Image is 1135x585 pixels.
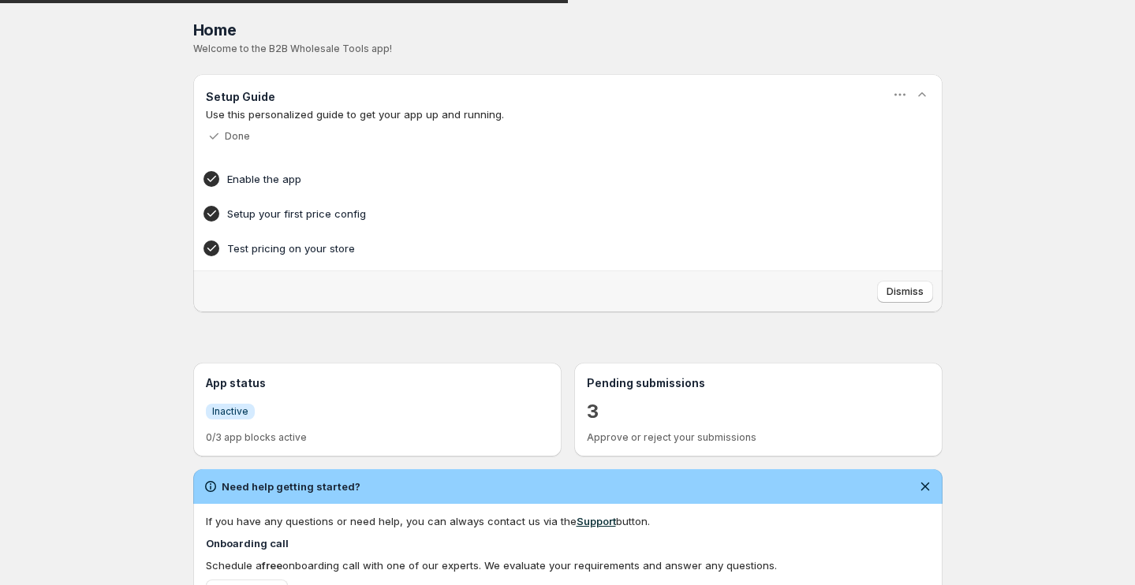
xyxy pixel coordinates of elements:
a: 3 [587,399,599,424]
div: Schedule a onboarding call with one of our experts. We evaluate your requirements and answer any ... [206,557,930,573]
button: Dismiss notification [914,475,936,497]
p: Approve or reject your submissions [587,431,930,444]
p: 0/3 app blocks active [206,431,549,444]
span: Dismiss [887,285,924,298]
h4: Onboarding call [206,535,930,551]
p: Done [225,130,250,143]
h3: Setup Guide [206,89,275,105]
div: If you have any questions or need help, you can always contact us via the button. [206,513,930,529]
span: Inactive [212,405,248,418]
h4: Test pricing on your store [227,240,860,256]
span: Home [193,20,237,39]
p: Use this personalized guide to get your app up and running. [206,106,930,122]
button: Dismiss [877,281,933,303]
a: InfoInactive [206,403,255,419]
p: Welcome to the B2B Wholesale Tools app! [193,43,943,55]
a: Support [577,515,616,527]
h2: Need help getting started? [222,479,360,494]
h3: App status [206,375,549,391]
h3: Pending submissions [587,375,930,391]
b: free [262,559,282,572]
h4: Enable the app [227,171,860,187]
h4: Setup your first price config [227,206,860,222]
